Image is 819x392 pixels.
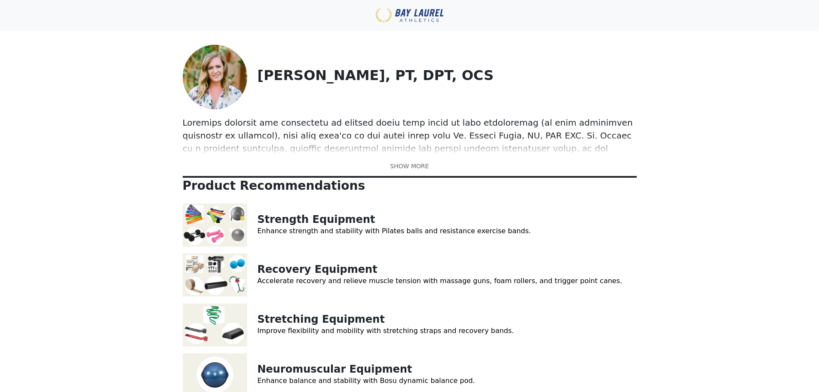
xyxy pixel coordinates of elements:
a: Enhance balance and stability with Bosu dynamic balance pod. [258,377,475,385]
a: Recovery Equipment [258,263,377,275]
a: Improve flexibility and mobility with stretching straps and recovery bands. [258,327,514,335]
a: Strength Equipment [258,213,375,225]
p: [PERSON_NAME], PT, DPT, OCS [258,67,637,83]
a: Stretching Equipment [258,313,385,325]
p: Product Recommendations [183,179,637,193]
a: Accelerate recovery and relieve muscle tension with massage guns, foam rollers, and trigger point... [258,277,623,285]
img: Stretching Equipment [183,303,247,346]
p: Loremips dolorsit ame consectetu ad elitsed doeiu temp incid ut labo etdoloremag (al enim adminim... [183,116,637,155]
img: Dr. Laurel Mines, PT, DPT, OCS [183,45,247,109]
img: Strength Equipment [183,204,247,247]
a: Enhance strength and stability with Pilates balls and resistance exercise bands. [258,227,531,235]
img: Bay Laurel Athletics Physical Therapy [375,8,444,23]
img: Recovery Equipment [183,253,247,296]
a: Neuromuscular Equipment [258,363,412,375]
